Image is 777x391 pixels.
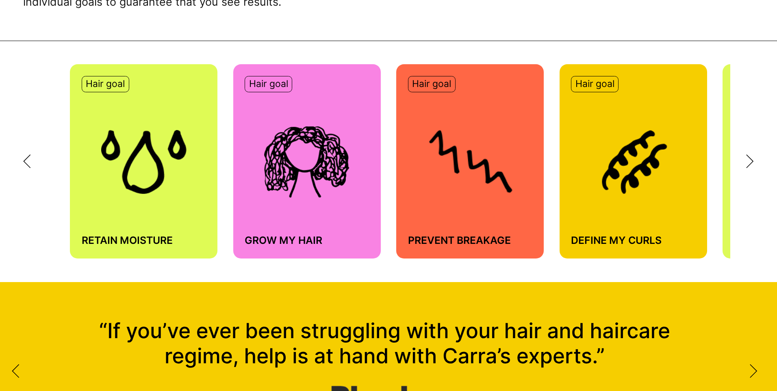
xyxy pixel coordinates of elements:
[571,234,695,247] h4: Define my curls
[249,78,288,90] p: Hair goal
[412,78,451,90] p: Hair goal
[82,234,206,247] h4: Retain moisture
[575,78,614,90] p: Hair goal
[245,234,369,247] h4: Grow my hair
[408,234,532,247] h4: Prevent breakage
[86,78,125,90] p: Hair goal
